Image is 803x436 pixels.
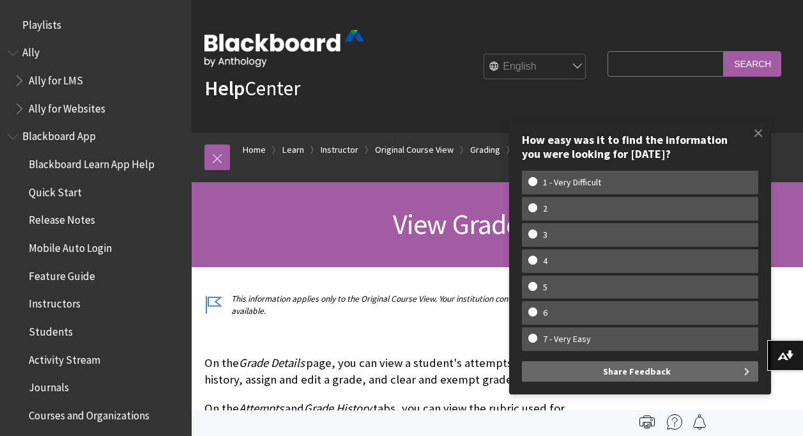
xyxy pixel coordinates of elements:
w-span: 4 [528,256,562,267]
a: Learn [282,142,304,158]
span: Grade Details [239,355,305,370]
nav: Book outline for Anthology Ally Help [8,42,184,120]
w-span: 3 [528,230,562,240]
span: Feature Guide [29,265,95,283]
img: More help [667,414,682,430]
span: Release Notes [29,210,95,227]
span: Courses and Organizations [29,405,149,422]
span: Quick Start [29,182,82,199]
button: Share Feedback [522,361,758,382]
a: HelpCenter [204,75,300,101]
p: This information applies only to the Original Course View. Your institution controls which tools ... [204,293,601,317]
span: View Grade Details [393,206,602,242]
span: Journals [29,377,69,394]
span: Playlists [22,14,61,31]
span: Attempts [239,401,284,416]
input: Search [724,51,781,76]
w-span: 7 - Very Easy [528,334,606,345]
img: Follow this page [692,414,707,430]
span: Ally for LMS [29,70,83,87]
img: Blackboard by Anthology [204,30,364,67]
w-span: 6 [528,308,562,318]
span: Grade History [304,401,372,416]
a: Instructor [321,142,358,158]
span: Activity Stream [29,349,100,366]
span: Blackboard App [22,126,96,143]
p: On the page, you can view a student's attempts and grade history, assign and edit a grade, and cl... [204,355,601,388]
p: On the and tabs, you can view the rubric used for grading. [204,400,601,433]
w-span: 2 [528,203,562,214]
nav: Book outline for Playlists [8,14,184,36]
img: Print [639,414,655,430]
div: How easy was it to find the information you were looking for [DATE]? [522,133,758,160]
a: Grading [470,142,500,158]
span: Instructors [29,293,80,311]
span: Share Feedback [603,361,671,382]
strong: Help [204,75,245,101]
a: Original Course View [375,142,454,158]
span: Students [29,321,73,338]
select: Site Language Selector [484,54,586,80]
span: Ally for Websites [29,98,105,115]
w-span: 5 [528,282,562,293]
span: Ally [22,42,40,59]
w-span: 1 - Very Difficult [528,177,616,188]
a: Home [243,142,266,158]
span: Blackboard Learn App Help [29,153,155,171]
span: Mobile Auto Login [29,237,112,254]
